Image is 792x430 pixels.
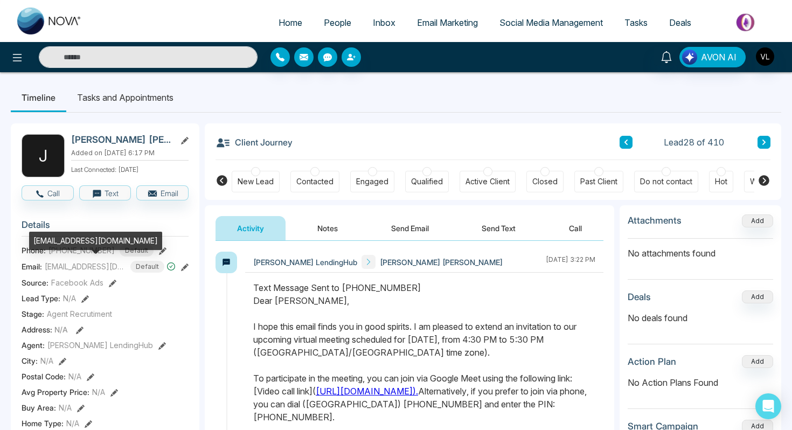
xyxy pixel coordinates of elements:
[755,393,781,419] div: Open Intercom Messenger
[547,216,603,240] button: Call
[380,256,503,268] span: [PERSON_NAME] [PERSON_NAME]
[715,176,727,187] div: Hot
[79,185,131,200] button: Text
[750,176,770,187] div: Warm
[546,255,595,269] div: [DATE] 3:22 PM
[664,136,724,149] span: Lead 28 of 410
[296,216,359,240] button: Notes
[22,185,74,200] button: Call
[22,293,60,304] span: Lead Type:
[17,8,82,34] img: Nova CRM Logo
[742,290,773,303] button: Add
[22,277,48,288] span: Source:
[66,83,184,112] li: Tasks and Appointments
[373,17,395,28] span: Inbox
[22,386,89,398] span: Avg Property Price :
[92,386,105,398] span: N/A
[71,163,189,175] p: Last Connected: [DATE]
[22,418,64,429] span: Home Type :
[130,261,164,273] span: Default
[669,17,691,28] span: Deals
[624,17,648,28] span: Tasks
[51,277,103,288] span: Facebook Ads
[356,176,388,187] div: Engaged
[614,12,658,33] a: Tasks
[253,256,357,268] span: [PERSON_NAME] LendingHub
[268,12,313,33] a: Home
[22,261,42,272] span: Email:
[59,402,72,413] span: N/A
[370,216,450,240] button: Send Email
[29,232,162,250] div: [EMAIL_ADDRESS][DOMAIN_NAME]
[22,134,65,177] div: J
[628,376,773,389] p: No Action Plans Found
[22,245,46,256] span: Phone:
[54,325,68,334] span: N/A
[216,134,293,150] h3: Client Journey
[22,308,44,320] span: Stage:
[22,355,38,366] span: City :
[707,10,786,34] img: Market-place.gif
[406,12,489,33] a: Email Marketing
[324,17,351,28] span: People
[489,12,614,33] a: Social Media Management
[238,176,274,187] div: New Lead
[628,292,651,302] h3: Deals
[71,148,189,158] p: Added on [DATE] 6:17 PM
[679,47,746,67] button: AVON AI
[628,215,682,226] h3: Attachments
[701,51,737,64] span: AVON AI
[628,239,773,260] p: No attachments found
[22,371,66,382] span: Postal Code :
[22,339,45,351] span: Agent:
[417,17,478,28] span: Email Marketing
[466,176,510,187] div: Active Client
[411,176,443,187] div: Qualified
[658,12,702,33] a: Deals
[22,219,189,236] h3: Details
[47,339,153,351] span: [PERSON_NAME] LendingHub
[45,261,126,272] span: [EMAIL_ADDRESS][DOMAIN_NAME]
[40,355,53,366] span: N/A
[756,47,774,66] img: User Avatar
[742,355,773,368] button: Add
[628,356,676,367] h3: Action Plan
[499,17,603,28] span: Social Media Management
[362,12,406,33] a: Inbox
[66,418,79,429] span: N/A
[22,324,68,335] span: Address:
[628,311,773,324] p: No deals found
[22,402,56,413] span: Buy Area :
[47,308,112,320] span: Agent Recrutiment
[63,293,76,304] span: N/A
[11,83,66,112] li: Timeline
[682,50,697,65] img: Lead Flow
[296,176,334,187] div: Contacted
[216,216,286,240] button: Activity
[742,214,773,227] button: Add
[313,12,362,33] a: People
[68,371,81,382] span: N/A
[460,216,537,240] button: Send Text
[279,17,302,28] span: Home
[71,134,171,145] h2: [PERSON_NAME] [PERSON_NAME]
[640,176,692,187] div: Do not contact
[532,176,558,187] div: Closed
[580,176,617,187] div: Past Client
[136,185,189,200] button: Email
[742,216,773,225] span: Add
